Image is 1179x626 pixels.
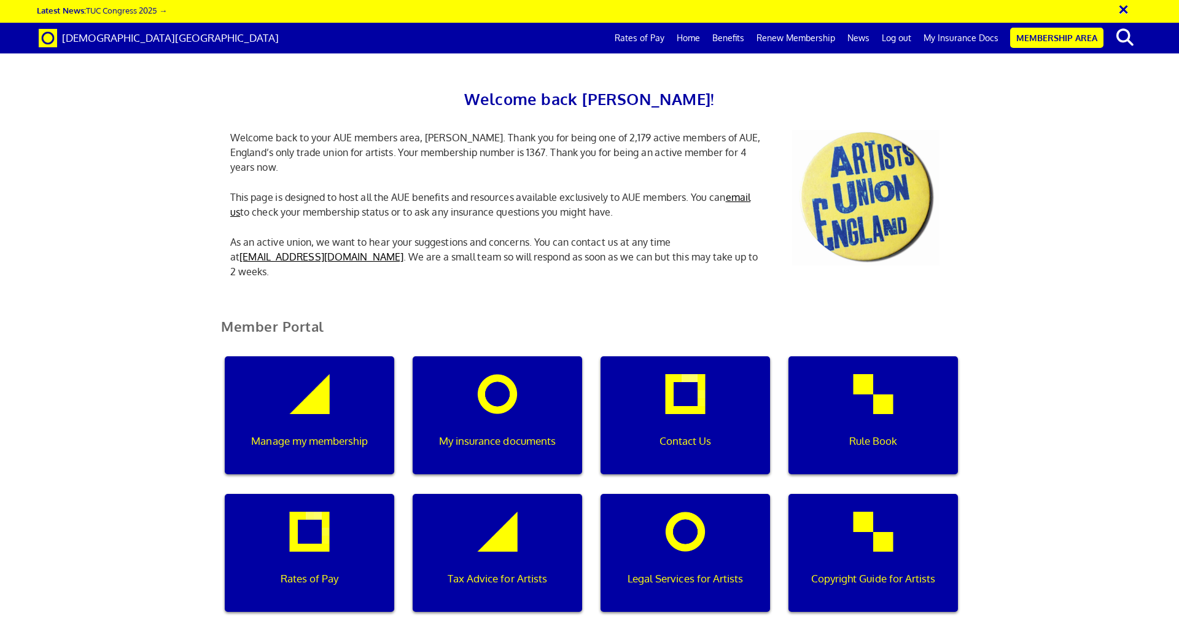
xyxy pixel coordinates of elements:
[239,251,403,263] a: [EMAIL_ADDRESS][DOMAIN_NAME]
[591,356,779,494] a: Contact Us
[221,86,958,112] h2: Welcome back [PERSON_NAME]!
[421,571,574,587] p: Tax Advice for Artists
[671,23,706,53] a: Home
[1106,25,1143,50] button: search
[706,23,750,53] a: Benefits
[403,356,591,494] a: My insurance documents
[779,356,967,494] a: Rule Book
[421,433,574,449] p: My insurance documents
[212,319,967,349] h2: Member Portal
[29,23,288,53] a: Brand [DEMOGRAPHIC_DATA][GEOGRAPHIC_DATA]
[221,130,774,174] p: Welcome back to your AUE members area, [PERSON_NAME]. Thank you for being one of 2,179 active mem...
[37,5,86,15] strong: Latest News:
[1010,28,1103,48] a: Membership Area
[917,23,1005,53] a: My Insurance Docs
[609,571,761,587] p: Legal Services for Artists
[233,571,386,587] p: Rates of Pay
[62,31,279,44] span: [DEMOGRAPHIC_DATA][GEOGRAPHIC_DATA]
[233,433,386,449] p: Manage my membership
[841,23,876,53] a: News
[216,356,403,494] a: Manage my membership
[797,433,949,449] p: Rule Book
[221,190,774,219] p: This page is designed to host all the AUE benefits and resources available exclusively to AUE mem...
[797,571,949,587] p: Copyright Guide for Artists
[221,235,774,279] p: As an active union, we want to hear your suggestions and concerns. You can contact us at any time...
[37,5,167,15] a: Latest News:TUC Congress 2025 →
[750,23,841,53] a: Renew Membership
[609,433,761,449] p: Contact Us
[876,23,917,53] a: Log out
[609,23,671,53] a: Rates of Pay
